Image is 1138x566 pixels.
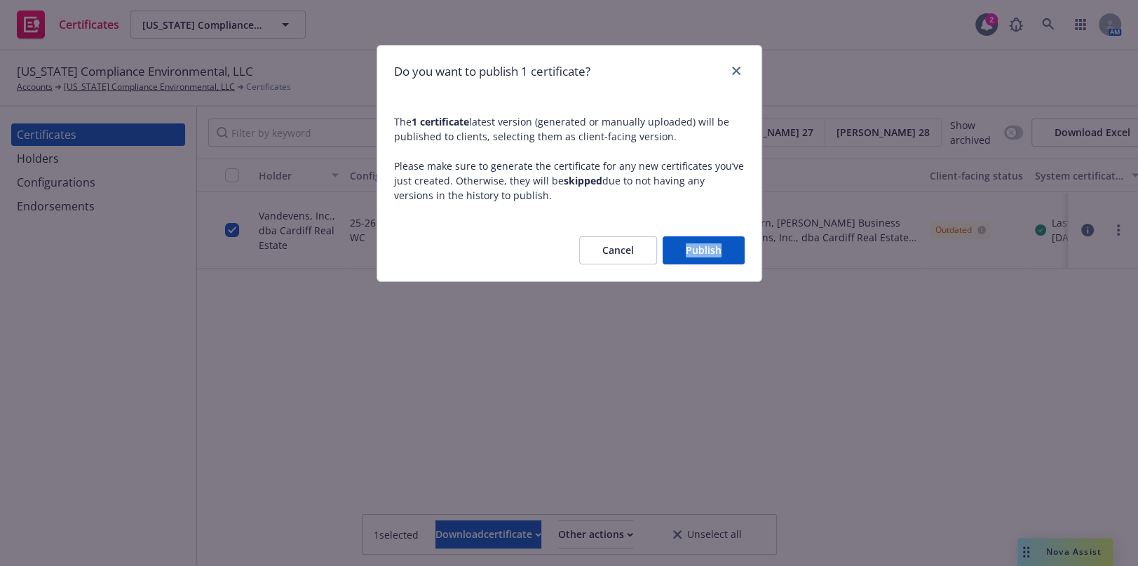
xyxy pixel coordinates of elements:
p: Please make sure to generate the certificate for any new certificates you’ve just created. Otherw... [394,159,745,203]
p: The latest version (generated or manually uploaded) will be published to clients, selecting them ... [394,114,745,144]
b: 1 certificate [412,115,469,128]
button: Cancel [579,236,657,264]
button: Publish [663,236,745,264]
a: close [728,62,745,79]
h1: Do you want to publish 1 certificate? [394,62,590,81]
b: skipped [564,174,602,187]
